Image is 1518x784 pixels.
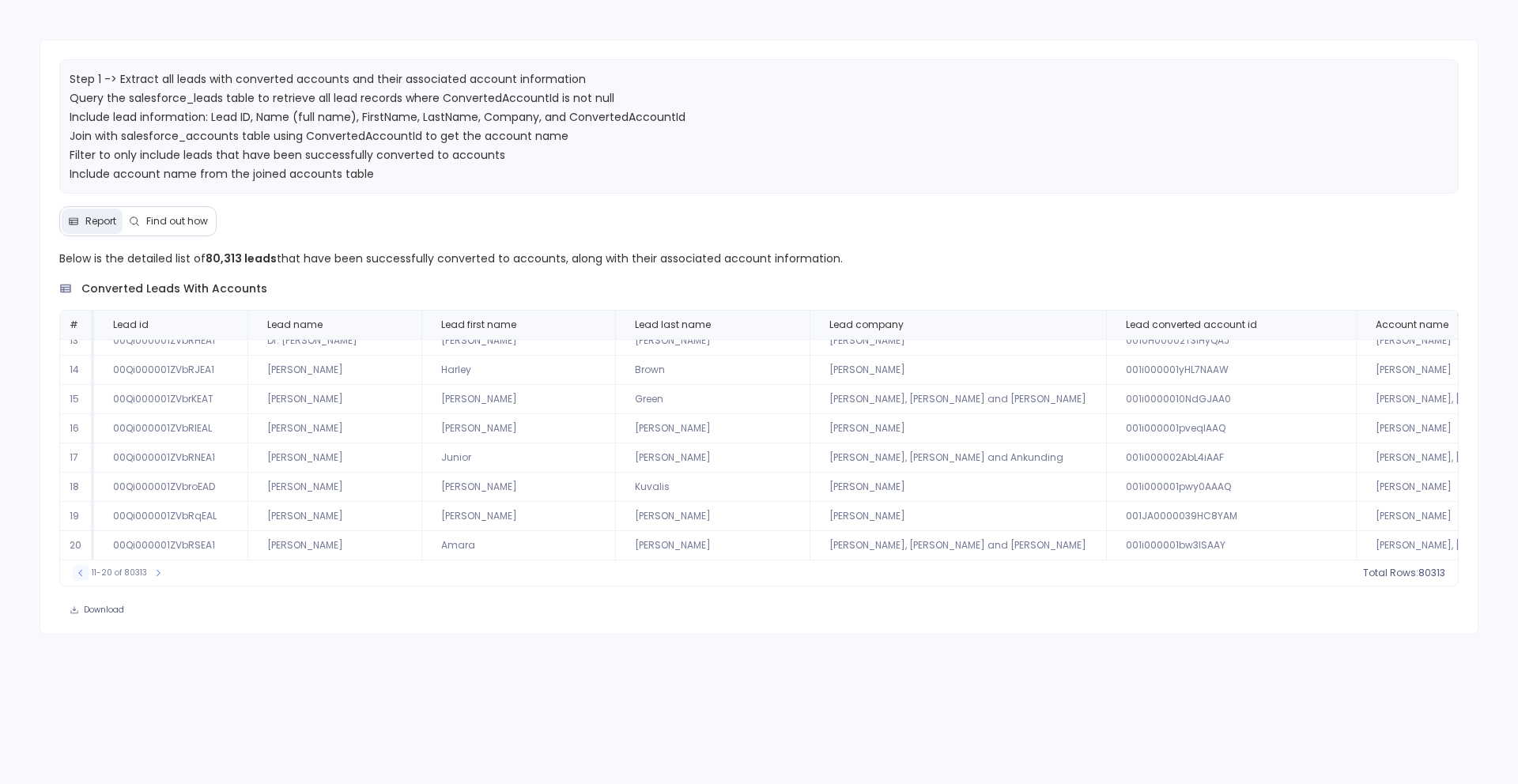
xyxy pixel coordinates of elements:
[810,326,1106,356] td: [PERSON_NAME]
[94,326,247,356] td: 00Qi000001ZVbRHEA1
[1106,414,1356,443] td: 001i000001pveqIAAQ
[1106,326,1356,356] td: 0010H00002T3lHyQAJ
[421,531,615,560] td: Amara
[1418,567,1445,579] span: 80313
[247,385,421,414] td: [PERSON_NAME]
[615,356,810,385] td: Brown
[60,443,94,473] td: 17
[62,209,123,234] button: Report
[206,251,277,266] strong: 80,313 leads
[60,531,94,560] td: 20
[60,473,94,502] td: 18
[60,356,94,385] td: 14
[441,318,516,331] span: Lead first name
[60,414,94,443] td: 16
[113,318,149,331] span: Lead id
[829,318,904,331] span: Lead company
[94,443,247,473] td: 00Qi000001ZVbRNEA1
[421,502,615,531] td: [PERSON_NAME]
[59,599,134,621] button: Download
[247,326,421,356] td: Dr. [PERSON_NAME]
[615,531,810,560] td: [PERSON_NAME]
[247,473,421,502] td: [PERSON_NAME]
[615,502,810,531] td: [PERSON_NAME]
[810,385,1106,414] td: [PERSON_NAME], [PERSON_NAME] and [PERSON_NAME]
[615,443,810,473] td: [PERSON_NAME]
[247,502,421,531] td: [PERSON_NAME]
[1363,567,1418,579] span: Total Rows:
[1106,502,1356,531] td: 001JA0000039HC8YAM
[70,71,685,182] span: Step 1 -> Extract all leads with converted accounts and their associated account information Quer...
[1106,443,1356,473] td: 001i000002AbL4iAAF
[1106,385,1356,414] td: 001i0000010NdGJAA0
[146,215,208,228] span: Find out how
[810,502,1106,531] td: [PERSON_NAME]
[84,605,124,616] span: Download
[421,326,615,356] td: [PERSON_NAME]
[267,318,323,331] span: Lead name
[615,473,810,502] td: Kuvalis
[92,567,147,579] span: 11-20 of 80313
[615,385,810,414] td: Green
[635,318,711,331] span: Lead last name
[810,473,1106,502] td: [PERSON_NAME]
[247,531,421,560] td: [PERSON_NAME]
[247,414,421,443] td: [PERSON_NAME]
[94,502,247,531] td: 00Qi000001ZVbRqEAL
[60,385,94,414] td: 15
[421,385,615,414] td: [PERSON_NAME]
[94,414,247,443] td: 00Qi000001ZVbRlEAL
[1106,473,1356,502] td: 001i000001pwy0AAAQ
[247,443,421,473] td: [PERSON_NAME]
[85,215,116,228] span: Report
[1106,356,1356,385] td: 001i000001yHL7NAAW
[615,414,810,443] td: [PERSON_NAME]
[94,531,247,560] td: 00Qi000001ZVbRSEA1
[810,443,1106,473] td: [PERSON_NAME], [PERSON_NAME] and Ankunding
[1106,531,1356,560] td: 001i000001bw3ISAAY
[421,443,615,473] td: Junior
[1376,318,1448,331] span: Account name
[810,356,1106,385] td: [PERSON_NAME]
[59,249,1459,268] p: Below is the detailed list of that have been successfully converted to accounts, along with their...
[1126,318,1257,331] span: Lead converted account id
[810,414,1106,443] td: [PERSON_NAME]
[94,473,247,502] td: 00Qi000001ZVbroEAD
[94,356,247,385] td: 00Qi000001ZVbRJEA1
[247,356,421,385] td: [PERSON_NAME]
[810,531,1106,560] td: [PERSON_NAME], [PERSON_NAME] and [PERSON_NAME]
[70,318,78,331] span: #
[421,356,615,385] td: Harley
[94,385,247,414] td: 00Qi000001ZVbrKEAT
[123,209,214,234] button: Find out how
[60,502,94,531] td: 19
[421,414,615,443] td: [PERSON_NAME]
[615,326,810,356] td: [PERSON_NAME]
[60,326,94,356] td: 13
[421,473,615,502] td: [PERSON_NAME]
[81,281,267,297] span: converted leads with accounts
